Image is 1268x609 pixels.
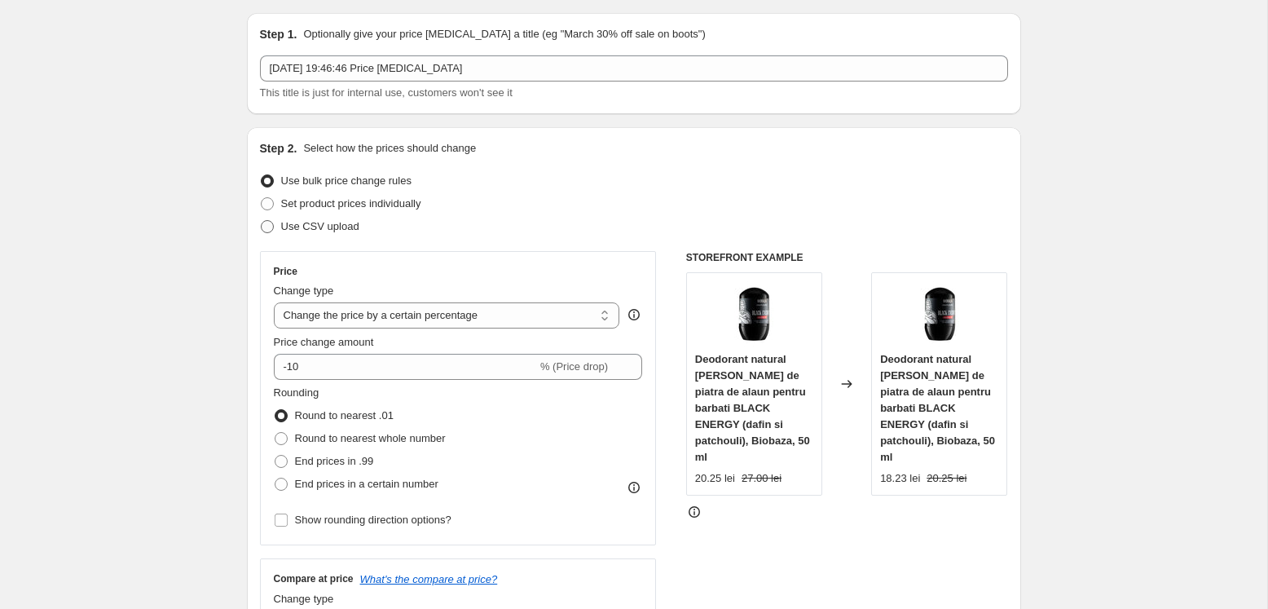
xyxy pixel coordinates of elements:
img: 10163955_1_80x.jpg [907,281,972,346]
div: 20.25 lei [695,470,735,487]
strike: 20.25 lei [927,470,966,487]
span: Set product prices individually [281,197,421,210]
div: 18.23 lei [880,470,920,487]
span: End prices in .99 [295,455,374,467]
input: -15 [274,354,537,380]
span: Change type [274,593,334,605]
span: Show rounding direction options? [295,514,451,526]
span: Change type [274,285,334,297]
button: What's the compare at price? [360,573,498,585]
span: Round to nearest whole number [295,432,446,444]
input: 30% off holiday sale [260,55,1008,82]
p: Select how the prices should change [303,140,476,157]
p: Optionally give your price [MEDICAL_DATA] a title (eg "March 30% off sale on boots") [303,26,705,42]
span: Price change amount [274,336,374,348]
span: Deodorant natural [PERSON_NAME] de piatra de alaun pentru barbati BLACK ENERGY (dafin si patchoul... [695,353,810,463]
strike: 27.00 lei [742,470,781,487]
div: help [626,307,642,323]
h3: Price [274,265,297,278]
span: Use CSV upload [281,220,359,232]
span: End prices in a certain number [295,478,438,490]
img: 10163955_1_80x.jpg [721,281,786,346]
span: Deodorant natural [PERSON_NAME] de piatra de alaun pentru barbati BLACK ENERGY (dafin si patchoul... [880,353,995,463]
h2: Step 2. [260,140,297,157]
span: Round to nearest .01 [295,409,394,421]
h3: Compare at price [274,572,354,585]
span: % (Price drop) [540,360,608,373]
h2: Step 1. [260,26,297,42]
span: This title is just for internal use, customers won't see it [260,86,513,99]
h6: STOREFRONT EXAMPLE [686,251,1008,264]
span: Rounding [274,386,319,399]
span: Use bulk price change rules [281,174,412,187]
